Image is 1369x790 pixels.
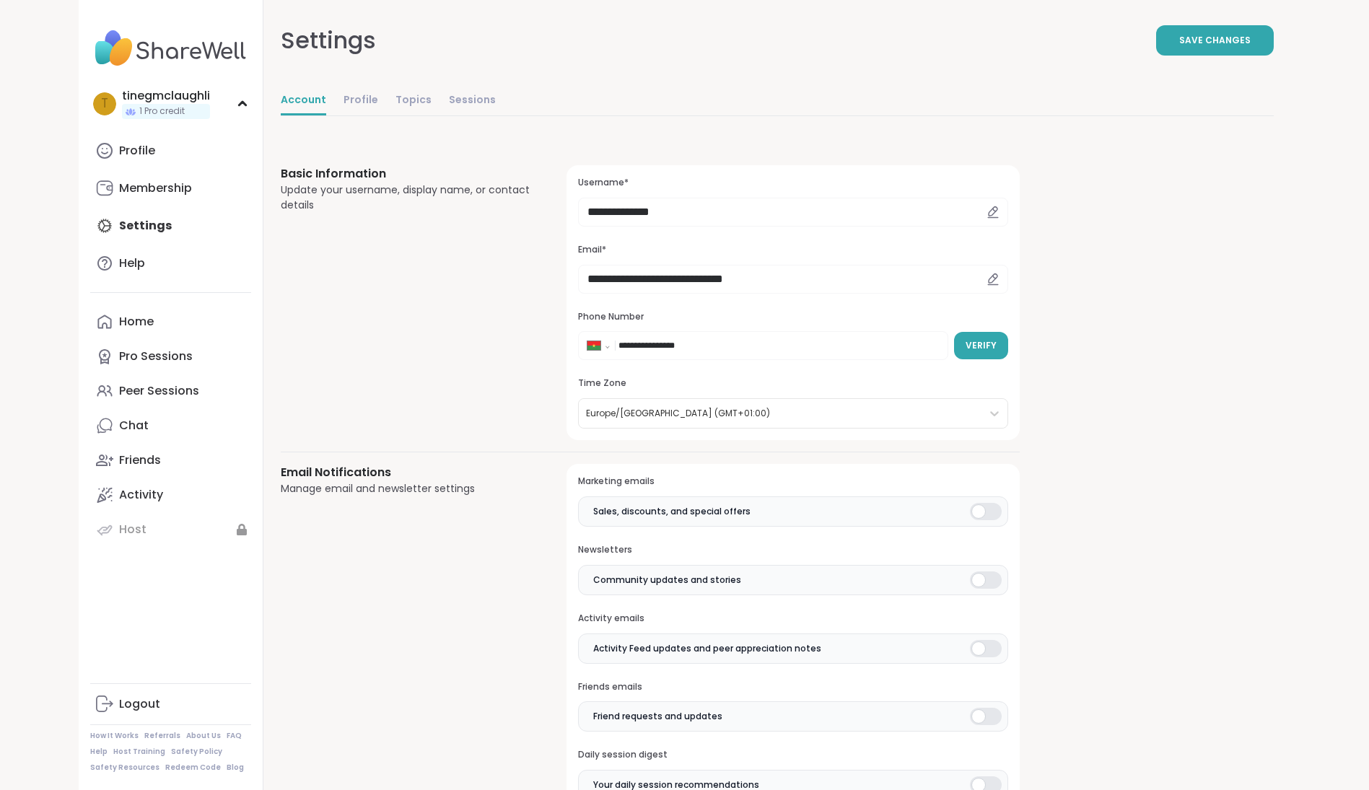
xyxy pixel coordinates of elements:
span: Sales, discounts, and special offers [593,505,751,518]
h3: Time Zone [578,377,1007,390]
h3: Basic Information [281,165,533,183]
a: Account [281,87,326,115]
span: t [101,95,108,113]
div: Chat [119,418,149,434]
a: Redeem Code [165,763,221,773]
h3: Newsletters [578,544,1007,556]
span: Community updates and stories [593,574,741,587]
a: Chat [90,408,251,443]
a: Host Training [113,747,165,757]
span: 1 Pro credit [139,105,185,118]
a: How It Works [90,731,139,741]
a: Referrals [144,731,180,741]
div: Pro Sessions [119,348,193,364]
a: Host [90,512,251,547]
a: Activity [90,478,251,512]
h3: Phone Number [578,311,1007,323]
div: Host [119,522,146,537]
a: Membership [90,171,251,206]
div: Activity [119,487,163,503]
a: Topics [395,87,432,115]
a: Friends [90,443,251,478]
h3: Email* [578,244,1007,256]
div: Manage email and newsletter settings [281,481,533,496]
div: Membership [119,180,192,196]
h3: Marketing emails [578,475,1007,488]
a: Safety Policy [171,747,222,757]
a: Sessions [449,87,496,115]
a: Home [90,304,251,339]
h3: Email Notifications [281,464,533,481]
div: Peer Sessions [119,383,199,399]
a: Safety Resources [90,763,159,773]
div: Logout [119,696,160,712]
h3: Daily session digest [578,749,1007,761]
h3: Activity emails [578,613,1007,625]
span: Save Changes [1179,34,1251,47]
a: Profile [90,133,251,168]
h3: Username* [578,177,1007,189]
a: Peer Sessions [90,374,251,408]
a: Pro Sessions [90,339,251,374]
a: Help [90,747,108,757]
a: Blog [227,763,244,773]
span: Activity Feed updates and peer appreciation notes [593,642,821,655]
a: About Us [186,731,221,741]
div: Update your username, display name, or contact details [281,183,533,213]
img: ShareWell Nav Logo [90,23,251,74]
a: FAQ [227,731,242,741]
div: Home [119,314,154,330]
div: Profile [119,143,155,159]
div: tinegmclaughli [122,88,210,104]
span: Verify [966,339,997,352]
button: Verify [954,332,1008,359]
div: Settings [281,23,376,58]
a: Help [90,246,251,281]
div: Help [119,255,145,271]
a: Profile [344,87,378,115]
div: Friends [119,452,161,468]
button: Save Changes [1156,25,1274,56]
span: Friend requests and updates [593,710,722,723]
h3: Friends emails [578,681,1007,693]
a: Logout [90,687,251,721]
